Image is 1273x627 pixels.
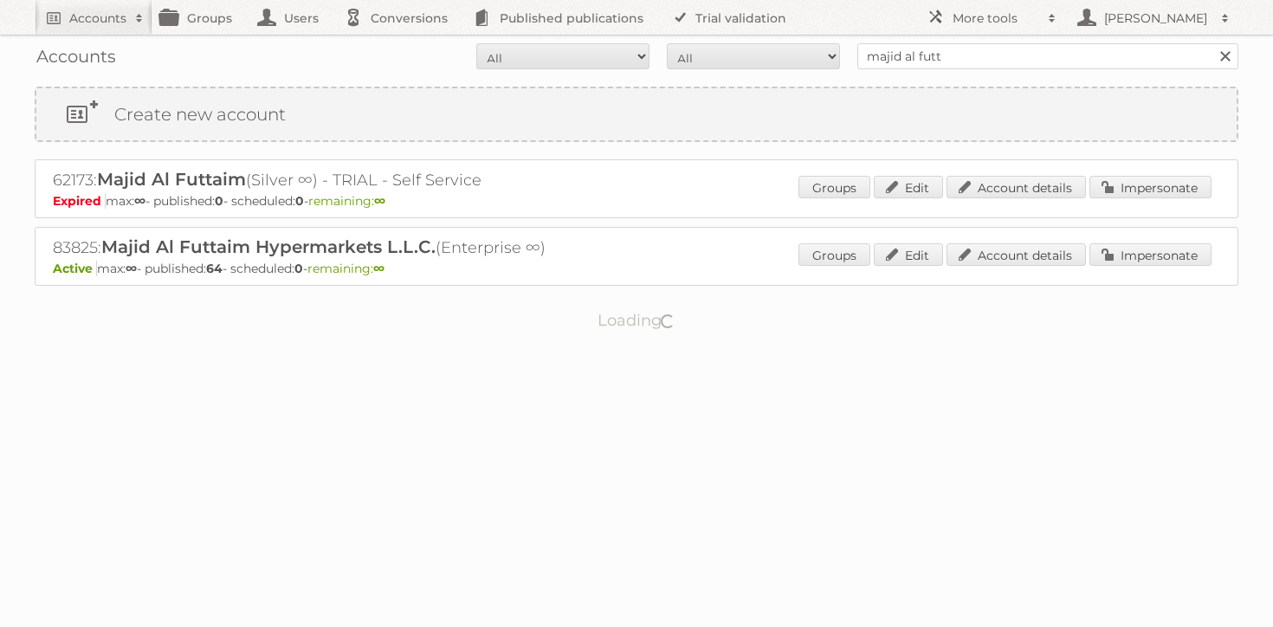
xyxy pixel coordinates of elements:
span: Active [53,261,97,276]
span: Expired [53,193,106,209]
a: Account details [947,243,1086,266]
h2: 62173: (Silver ∞) - TRIAL - Self Service [53,169,659,191]
span: remaining: [307,261,384,276]
strong: ∞ [126,261,137,276]
h2: More tools [953,10,1039,27]
strong: 0 [294,261,303,276]
span: Majid Al Futtaim Hypermarkets L.L.C. [101,236,436,257]
a: Edit [874,176,943,198]
p: Loading [543,303,731,338]
span: remaining: [308,193,385,209]
h2: 83825: (Enterprise ∞) [53,236,659,259]
span: Majid Al Futtaim [97,169,246,190]
h2: [PERSON_NAME] [1100,10,1212,27]
strong: ∞ [134,193,145,209]
p: max: - published: - scheduled: - [53,261,1220,276]
a: Create new account [36,88,1237,140]
a: Impersonate [1089,243,1212,266]
a: Account details [947,176,1086,198]
a: Groups [798,176,870,198]
strong: 0 [215,193,223,209]
a: Groups [798,243,870,266]
a: Edit [874,243,943,266]
p: max: - published: - scheduled: - [53,193,1220,209]
h2: Accounts [69,10,126,27]
strong: 0 [295,193,304,209]
strong: 64 [206,261,223,276]
a: Impersonate [1089,176,1212,198]
strong: ∞ [373,261,384,276]
strong: ∞ [374,193,385,209]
